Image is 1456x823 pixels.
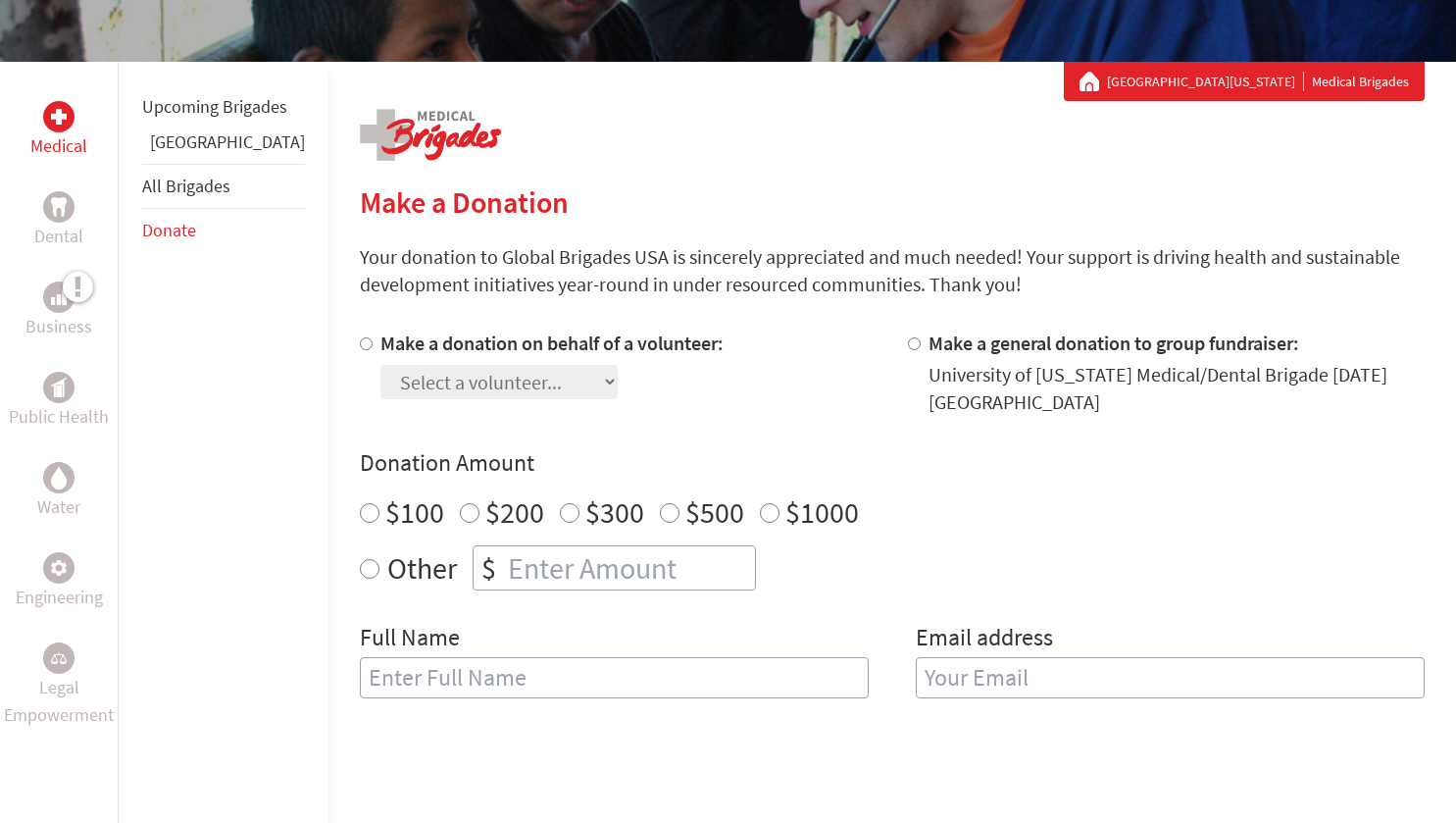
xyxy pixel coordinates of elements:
[51,109,67,125] img: Medical
[142,95,287,118] a: Upcoming Brigades
[43,552,75,584] div: Engineering
[37,493,80,521] p: Water
[474,546,504,590] div: $
[25,282,92,340] a: BusinessBusiness
[360,622,460,657] label: Full Name
[25,313,92,340] p: Business
[16,584,103,611] p: Engineering
[43,101,75,132] div: Medical
[1079,72,1409,91] div: Medical Brigades
[16,552,103,611] a: EngineeringEngineering
[929,331,1299,355] label: Make a general donation to group fundraiser:
[360,657,869,698] input: Enter Full Name
[51,560,67,576] img: Engineering
[916,657,1425,698] input: Your Email
[485,493,544,531] label: $200
[142,175,230,197] a: All Brigades
[142,219,196,241] a: Donate
[142,85,305,129] li: Upcoming Brigades
[34,191,83,250] a: DentalDental
[9,403,109,431] p: Public Health
[142,129,305,164] li: Belize
[916,622,1053,657] label: Email address
[360,243,1425,298] p: Your donation to Global Brigades USA is sincerely appreciated and much needed! Your support is dr...
[929,361,1425,416] div: University of [US_STATE] Medical/Dental Brigade [DATE] [GEOGRAPHIC_DATA]
[37,462,80,521] a: WaterWater
[142,164,305,209] li: All Brigades
[51,289,67,305] img: Business
[30,132,87,160] p: Medical
[785,493,859,531] label: $1000
[51,197,67,216] img: Dental
[51,466,67,489] img: Water
[360,109,501,161] img: logo-medical.png
[360,447,1425,479] h4: Donation Amount
[385,493,444,531] label: $100
[4,643,114,729] a: Legal EmpowermentLegal Empowerment
[360,746,658,822] iframe: reCAPTCHA
[34,223,83,250] p: Dental
[51,378,67,397] img: Public Health
[150,130,305,153] a: [GEOGRAPHIC_DATA]
[4,674,114,729] p: Legal Empowerment
[1107,72,1304,91] a: [GEOGRAPHIC_DATA][US_STATE]
[43,372,75,403] div: Public Health
[43,643,75,674] div: Legal Empowerment
[360,184,1425,220] h2: Make a Donation
[142,209,305,252] li: Donate
[43,462,75,493] div: Water
[380,331,724,355] label: Make a donation on behalf of a volunteer:
[43,191,75,223] div: Dental
[30,101,87,160] a: MedicalMedical
[685,493,744,531] label: $500
[9,372,109,431] a: Public HealthPublic Health
[43,282,75,313] div: Business
[51,652,67,664] img: Legal Empowerment
[504,546,755,590] input: Enter Amount
[387,545,457,591] label: Other
[585,493,644,531] label: $300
